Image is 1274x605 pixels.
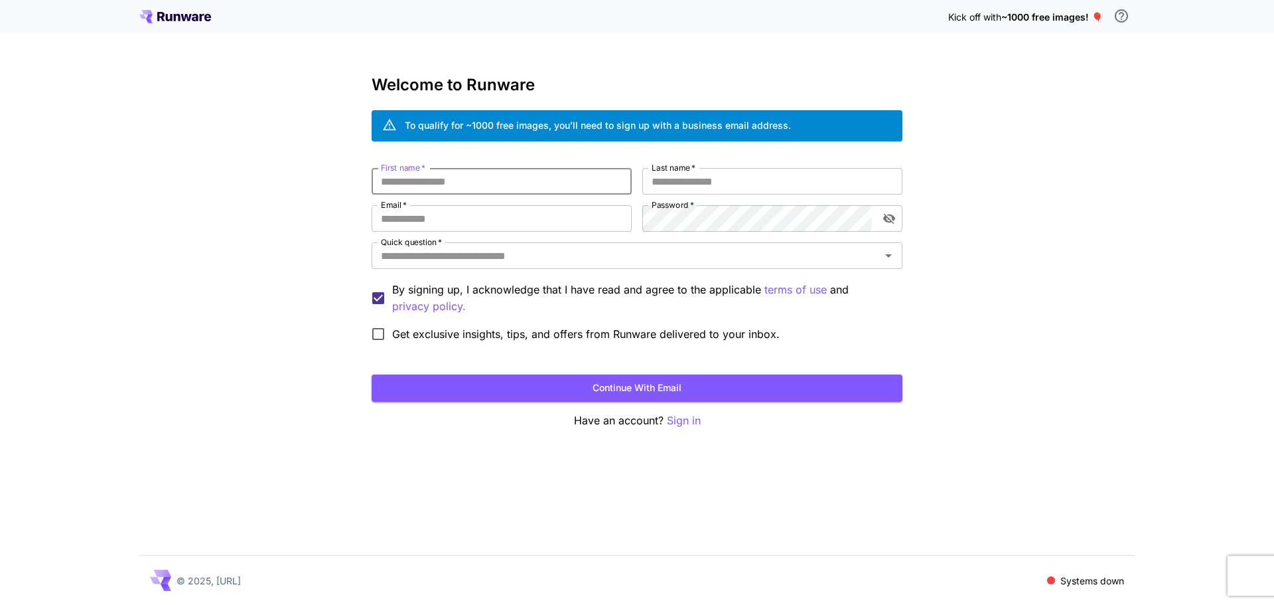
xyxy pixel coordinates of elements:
button: By signing up, I acknowledge that I have read and agree to the applicable and privacy policy. [764,282,827,298]
p: By signing up, I acknowledge that I have read and agree to the applicable and [392,282,892,315]
label: Email [381,199,407,211]
h3: Welcome to Runware [372,76,902,94]
label: First name [381,162,425,173]
p: © 2025, [URL] [177,574,241,588]
button: toggle password visibility [877,207,901,230]
span: ~1000 free images! 🎈 [1001,11,1103,23]
label: Password [652,199,694,211]
span: Get exclusive insights, tips, and offers from Runware delivered to your inbox. [392,326,780,342]
label: Quick question [381,236,442,248]
button: Open [879,246,898,265]
p: Have an account? [372,412,902,429]
button: Continue with email [372,375,902,402]
p: Systems down [1060,574,1124,588]
label: Last name [652,162,695,173]
button: In order to qualify for free credit, you need to sign up with a business email address and click ... [1108,3,1135,29]
div: To qualify for ~1000 free images, you’ll need to sign up with a business email address. [405,118,791,132]
button: Sign in [667,412,701,429]
button: By signing up, I acknowledge that I have read and agree to the applicable terms of use and [392,298,466,315]
p: privacy policy. [392,298,466,315]
span: Kick off with [948,11,1001,23]
p: terms of use [764,282,827,298]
